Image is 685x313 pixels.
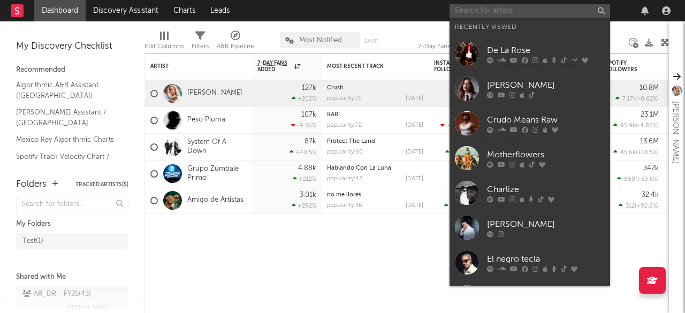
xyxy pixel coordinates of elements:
[217,40,254,53] div: A&R Pipeline
[636,203,657,209] span: +92.6 %
[622,96,636,102] span: 7.17k
[327,85,344,91] a: Crush
[327,96,361,102] div: popularity: 71
[327,176,362,182] div: popularity: 42
[305,138,316,145] div: 87k
[16,134,118,146] a: Mexico Key Algorithmic Charts
[406,203,423,209] div: [DATE]
[327,112,423,118] div: RARI
[613,122,659,129] div: ( )
[450,141,610,175] a: Motherflowers
[487,44,605,57] div: De La Rose
[605,60,643,73] div: Spotify Followers
[187,116,225,125] a: Peso Pluma
[327,112,340,118] a: RARI
[327,203,362,209] div: popularity: 36
[406,123,423,128] div: [DATE]
[450,245,610,280] a: El negro tecla
[327,63,407,70] div: Most Recent Track
[444,202,488,209] div: ( )
[440,122,488,129] div: ( )
[447,123,465,129] span: -10.7k
[144,40,184,53] div: Edit Columns
[327,165,391,171] a: Hablando Con La Luna
[293,175,316,182] div: +212 %
[16,40,128,53] div: My Discovery Checklist
[16,106,118,128] a: [PERSON_NAME] Assistant / [GEOGRAPHIC_DATA]
[450,4,610,18] input: Search for artists
[624,177,635,182] span: 860
[187,196,243,205] a: Amigo de Artistas
[192,40,209,53] div: Filters
[637,177,657,182] span: +59.5 %
[455,21,605,34] div: Recently Viewed
[292,202,316,209] div: +292 %
[299,37,342,44] span: Most Notified
[16,178,47,191] div: Folders
[22,235,43,248] div: Test ( 1 )
[327,85,423,91] div: Crush
[642,192,659,199] div: 32.4k
[16,197,128,212] input: Search for folders...
[487,183,605,196] div: Charlize
[16,233,128,249] a: Test(1)
[291,122,316,129] div: -9.56 %
[619,202,659,209] div: ( )
[669,101,682,164] div: [PERSON_NAME]
[487,253,605,265] div: El negro tecla
[16,64,128,77] div: Recommended
[144,27,184,58] div: Edit Columns
[301,111,316,118] div: 107k
[406,96,423,102] div: [DATE]
[16,271,128,284] div: Shared with Me
[406,176,423,182] div: [DATE]
[487,79,605,91] div: [PERSON_NAME]
[16,151,118,173] a: Spotify Track Velocity Chart / MX
[626,203,635,209] span: 312
[327,123,362,128] div: popularity: 72
[327,192,361,198] a: no me llores
[617,175,659,182] div: ( )
[75,182,128,187] button: Tracked Artists(5)
[450,210,610,245] a: [PERSON_NAME]
[22,288,91,301] div: AR_DR - FY25 ( 45 )
[150,63,231,70] div: Artist
[613,149,659,156] div: ( )
[450,106,610,141] a: Crudo Means Raw
[641,111,659,118] div: 23.1M
[418,40,498,53] div: 7-Day Fans Added (7-Day Fans Added)
[187,89,242,98] a: [PERSON_NAME]
[187,138,247,156] a: System Of A Down
[445,149,488,156] div: ( )
[620,123,636,129] span: 95.9k
[257,60,292,73] span: 7-Day Fans Added
[187,165,247,183] a: Grupo Zúmbale Primo
[418,27,498,58] div: 7-Day Fans Added (7-Day Fans Added)
[450,36,610,71] a: De La Rose
[406,149,423,155] div: [DATE]
[615,95,659,102] div: ( )
[298,165,316,172] div: 4.88k
[643,165,659,172] div: 342k
[637,150,657,156] span: +18.5 %
[302,85,316,91] div: 127k
[450,71,610,106] a: [PERSON_NAME]
[487,148,605,161] div: Motherflowers
[192,27,209,58] div: Filters
[327,149,363,155] div: popularity: 60
[487,218,605,231] div: [PERSON_NAME]
[327,165,423,171] div: Hablando Con La Luna
[487,113,605,126] div: Crudo Means Raw
[217,27,254,58] div: A&R Pipeline
[640,138,659,145] div: 13.6M
[364,39,378,44] button: Save
[637,123,657,129] span: -4.86 %
[300,192,316,199] div: 3.01k
[327,139,375,144] a: Protect The Land
[292,95,316,102] div: +202 %
[290,149,316,156] div: +40.5 %
[16,218,128,231] div: My Folders
[327,192,423,198] div: no me llores
[16,79,118,101] a: Algorithmic A&R Assistant ([GEOGRAPHIC_DATA])
[620,150,636,156] span: 45.6k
